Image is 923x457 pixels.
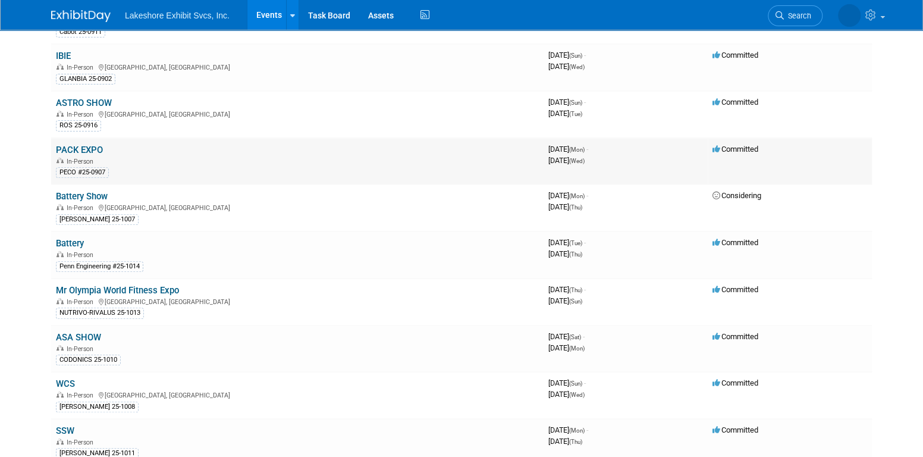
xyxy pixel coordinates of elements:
[56,298,64,304] img: In-Person Event
[56,64,64,70] img: In-Person Event
[569,334,581,340] span: (Sat)
[548,98,586,107] span: [DATE]
[712,51,758,60] span: Committed
[56,345,64,351] img: In-Person Event
[56,285,179,296] a: Mr Olympia World Fitness Expo
[583,332,585,341] span: -
[712,238,758,247] span: Committed
[56,251,64,257] img: In-Person Event
[838,4,861,27] img: MICHELLE MOYA
[548,249,582,258] span: [DATE]
[56,158,64,164] img: In-Person Event
[56,425,74,436] a: SSW
[56,439,64,445] img: In-Person Event
[768,5,822,26] a: Search
[548,238,586,247] span: [DATE]
[569,111,582,117] span: (Tue)
[548,390,585,399] span: [DATE]
[586,425,588,434] span: -
[569,193,585,199] span: (Mon)
[67,439,97,446] span: In-Person
[569,427,585,434] span: (Mon)
[548,156,585,165] span: [DATE]
[569,240,582,246] span: (Tue)
[56,392,64,397] img: In-Person Event
[584,238,586,247] span: -
[56,355,121,365] div: CODONICS 25-1010
[548,332,585,341] span: [DATE]
[56,167,109,178] div: PECO #25-0907
[67,64,97,71] span: In-Person
[56,74,115,84] div: GLANBIA 25-0902
[56,378,75,389] a: WCS
[569,158,585,164] span: (Wed)
[584,378,586,387] span: -
[569,287,582,293] span: (Thu)
[712,332,758,341] span: Committed
[56,98,112,108] a: ASTRO SHOW
[67,111,97,118] span: In-Person
[548,378,586,387] span: [DATE]
[569,204,582,211] span: (Thu)
[67,345,97,353] span: In-Person
[586,191,588,200] span: -
[548,425,588,434] span: [DATE]
[548,343,585,352] span: [DATE]
[56,390,539,399] div: [GEOGRAPHIC_DATA], [GEOGRAPHIC_DATA]
[548,437,582,446] span: [DATE]
[67,204,97,212] span: In-Person
[51,10,111,22] img: ExhibitDay
[56,27,105,37] div: Cabot 25-0911
[569,380,582,387] span: (Sun)
[56,111,64,117] img: In-Person Event
[584,98,586,107] span: -
[712,425,758,434] span: Committed
[569,146,585,153] span: (Mon)
[56,332,101,343] a: ASA SHOW
[56,214,139,225] div: [PERSON_NAME] 25-1007
[56,202,539,212] div: [GEOGRAPHIC_DATA], [GEOGRAPHIC_DATA]
[56,261,143,272] div: Penn Engineering #25-1014
[712,378,758,387] span: Committed
[569,99,582,106] span: (Sun)
[67,158,97,165] span: In-Person
[712,191,761,200] span: Considering
[56,145,103,155] a: PACK EXPO
[548,202,582,211] span: [DATE]
[586,145,588,154] span: -
[548,145,588,154] span: [DATE]
[548,109,582,118] span: [DATE]
[56,296,539,306] div: [GEOGRAPHIC_DATA], [GEOGRAPHIC_DATA]
[548,191,588,200] span: [DATE]
[67,392,97,399] span: In-Person
[712,98,758,107] span: Committed
[56,62,539,71] div: [GEOGRAPHIC_DATA], [GEOGRAPHIC_DATA]
[56,191,108,202] a: Battery Show
[125,11,230,20] span: Lakeshore Exhibit Svcs, Inc.
[569,345,585,352] span: (Mon)
[67,251,97,259] span: In-Person
[548,296,582,305] span: [DATE]
[569,439,582,445] span: (Thu)
[569,52,582,59] span: (Sun)
[569,392,585,398] span: (Wed)
[584,285,586,294] span: -
[56,109,539,118] div: [GEOGRAPHIC_DATA], [GEOGRAPHIC_DATA]
[569,64,585,70] span: (Wed)
[548,285,586,294] span: [DATE]
[584,51,586,60] span: -
[548,62,585,71] span: [DATE]
[569,251,582,258] span: (Thu)
[548,51,586,60] span: [DATE]
[56,308,144,318] div: NUTRIVO-RIVALUS 25-1013
[712,285,758,294] span: Committed
[56,120,101,131] div: ROS 25-0916
[56,402,139,412] div: [PERSON_NAME] 25-1008
[56,204,64,210] img: In-Person Event
[569,298,582,305] span: (Sun)
[784,11,811,20] span: Search
[67,298,97,306] span: In-Person
[56,51,71,61] a: IBIE
[56,238,84,249] a: Battery
[712,145,758,154] span: Committed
